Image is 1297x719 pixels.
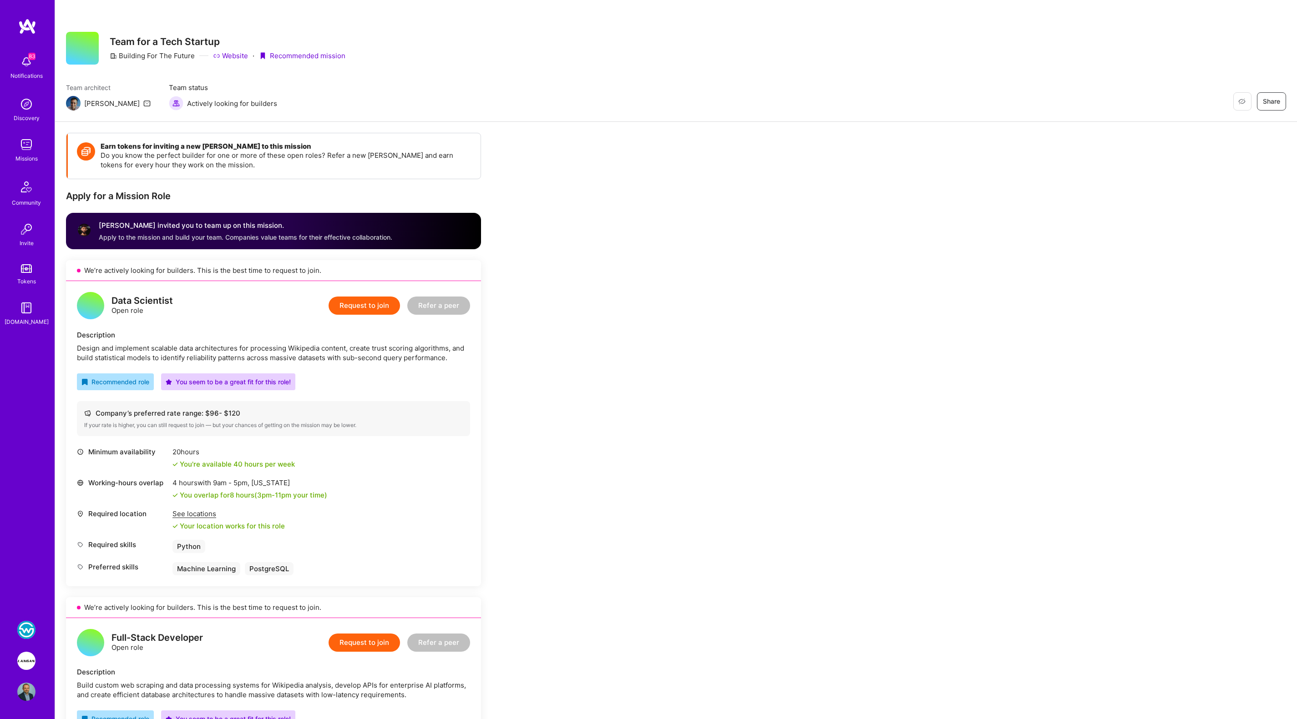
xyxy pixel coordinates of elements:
[99,233,392,242] div: Apply to the mission and build your team. Companies value teams for their effective collaboration.
[84,410,91,417] i: icon Cash
[28,53,35,60] span: 83
[77,667,470,677] div: Description
[77,447,168,457] div: Minimum availability
[172,521,285,531] div: Your location works for this role
[172,478,327,488] div: 4 hours with [US_STATE]
[77,343,470,362] div: Design and implement scalable data architectures for processing Wikipedia content, create trust s...
[20,238,34,248] div: Invite
[111,296,173,306] div: Data Scientist
[77,540,168,549] div: Required skills
[17,277,36,286] div: Tokens
[77,680,470,699] div: Build custom web scraping and data processing systems for Wikipedia analysis, develop APIs for en...
[66,190,481,202] div: Apply for a Mission Role
[172,493,178,498] i: icon Check
[66,83,151,92] span: Team architect
[407,634,470,652] button: Refer a peer
[17,95,35,113] img: discovery
[1263,97,1280,106] span: Share
[253,51,254,60] div: ·
[101,151,471,170] p: Do you know the perfect builder for one or more of these open roles? Refer a new [PERSON_NAME] an...
[110,36,345,47] h3: Team for a Tech Startup
[17,136,35,154] img: teamwork
[17,683,35,701] img: User Avatar
[15,621,38,639] a: WSC Sports: Real-Time Multilingual Captions
[111,296,173,315] div: Open role
[1257,92,1286,111] button: Share
[77,223,91,237] img: User profile
[77,510,84,517] i: icon Location
[259,51,345,60] div: Recommended mission
[66,597,481,618] div: We’re actively looking for builders. This is the best time to request to join.
[15,652,38,670] a: Langan: AI-Copilot for Environmental Site Assessment
[84,99,140,108] div: [PERSON_NAME]
[81,379,88,385] i: icon RecommendedBadge
[77,448,84,455] i: icon Clock
[17,53,35,71] img: bell
[1238,98,1246,105] i: icon EyeClosed
[172,459,295,469] div: You're available 40 hours per week
[172,462,178,467] i: icon Check
[77,563,84,570] i: icon Tag
[14,113,40,123] div: Discovery
[84,408,463,418] div: Company’s preferred rate range: $ 96 - $ 120
[213,51,248,60] a: Website
[259,52,266,60] i: icon PurpleRibbon
[187,99,277,108] span: Actively looking for builders
[99,220,392,231] div: [PERSON_NAME] invited you to team up on this mission.
[111,633,203,652] div: Open role
[17,621,35,639] img: WSC Sports: Real-Time Multilingual Captions
[143,100,151,107] i: icon Mail
[257,491,291,499] span: 3pm - 11pm
[21,264,32,273] img: tokens
[245,562,294,575] div: PostgreSQL
[81,377,149,387] div: Recommended role
[15,154,38,163] div: Missions
[5,317,49,327] div: [DOMAIN_NAME]
[84,422,463,429] div: If your rate is higher, you can still request to join — but your chances of getting on the missio...
[77,562,168,572] div: Preferred skills
[172,447,295,457] div: 20 hours
[172,540,205,553] div: Python
[111,633,203,643] div: Full-Stack Developer
[166,379,172,385] i: icon PurpleStar
[12,198,41,207] div: Community
[407,297,470,315] button: Refer a peer
[77,330,470,340] div: Description
[172,523,178,529] i: icon Check
[77,479,84,486] i: icon World
[66,260,481,281] div: We’re actively looking for builders. This is the best time to request to join.
[169,83,277,92] span: Team status
[110,51,195,60] div: Building For The Future
[10,71,43,80] div: Notifications
[77,478,168,488] div: Working-hours overlap
[329,634,400,652] button: Request to join
[169,96,183,111] img: Actively looking for builders
[77,509,168,518] div: Required location
[101,142,471,151] h4: Earn tokens for inviting a new [PERSON_NAME] to this mission
[180,490,327,500] div: You overlap for 8 hours ( your time)
[110,52,117,60] i: icon CompanyGray
[17,299,35,317] img: guide book
[77,541,84,548] i: icon Tag
[17,652,35,670] img: Langan: AI-Copilot for Environmental Site Assessment
[15,176,37,198] img: Community
[329,297,400,315] button: Request to join
[17,220,35,238] img: Invite
[77,142,95,161] img: Token icon
[166,377,291,387] div: You seem to be a great fit for this role!
[18,18,36,35] img: logo
[172,509,285,518] div: See locations
[172,562,240,575] div: Machine Learning
[15,683,38,701] a: User Avatar
[66,96,81,111] img: Team Architect
[211,478,251,487] span: 9am - 5pm ,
